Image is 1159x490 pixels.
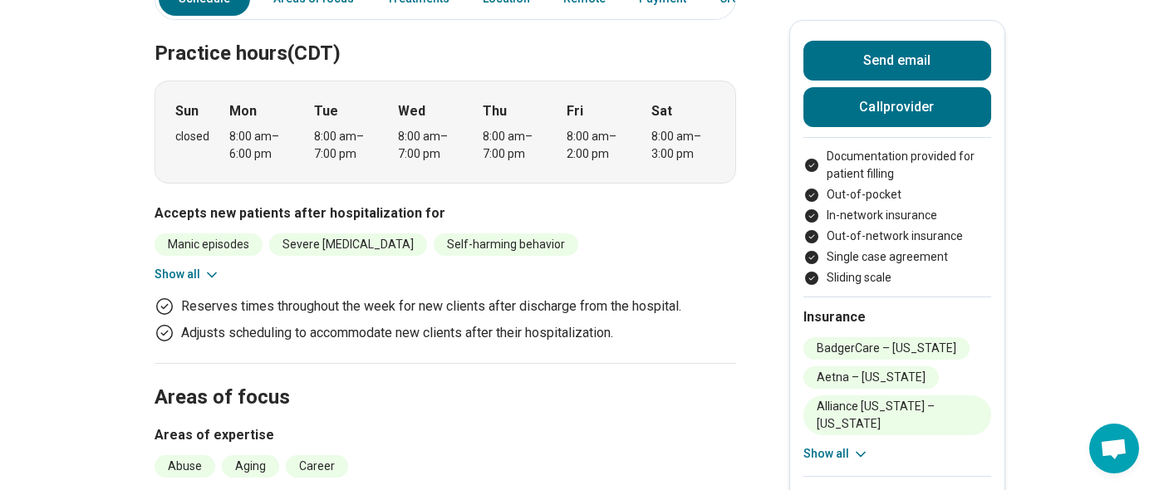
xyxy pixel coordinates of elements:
li: Manic episodes [155,233,263,256]
li: Career [286,455,348,478]
div: closed [175,128,209,145]
strong: Mon [229,101,257,121]
div: 8:00 am – 7:00 pm [398,128,462,163]
h3: Areas of expertise [155,425,736,445]
button: Send email [803,41,991,81]
strong: Tue [314,101,338,121]
div: 8:00 am – 7:00 pm [483,128,547,163]
li: Alliance [US_STATE] – [US_STATE] [803,395,991,435]
h2: Insurance [803,307,991,327]
p: Reserves times throughout the week for new clients after discharge from the hospital. [181,296,681,316]
strong: Sun [175,101,199,121]
div: When does the program meet? [155,81,736,184]
li: Aetna – [US_STATE] [803,366,939,389]
div: 8:00 am – 6:00 pm [229,128,293,163]
li: Severe [MEDICAL_DATA] [269,233,427,256]
li: Self-harming behavior [434,233,578,256]
li: Documentation provided for patient filling [803,148,991,183]
li: Single case agreement [803,248,991,266]
div: 8:00 am – 2:00 pm [567,128,631,163]
ul: Payment options [803,148,991,287]
button: Show all [803,445,869,463]
strong: Wed [398,101,425,121]
li: Aging [222,455,279,478]
h3: Accepts new patients after hospitalization for [155,203,736,223]
button: Show all [155,266,220,283]
h2: Areas of focus [155,344,736,412]
li: BadgerCare – [US_STATE] [803,337,970,360]
li: Sliding scale [803,269,991,287]
li: Out-of-network insurance [803,228,991,245]
div: 8:00 am – 7:00 pm [314,128,378,163]
strong: Fri [567,101,583,121]
li: Out-of-pocket [803,186,991,203]
div: 8:00 am – 3:00 pm [651,128,715,163]
button: Callprovider [803,87,991,127]
li: Abuse [155,455,215,478]
a: Open chat [1089,424,1139,473]
strong: Thu [483,101,507,121]
strong: Sat [651,101,672,121]
p: Adjusts scheduling to accommodate new clients after their hospitalization. [181,323,613,343]
li: In-network insurance [803,207,991,224]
